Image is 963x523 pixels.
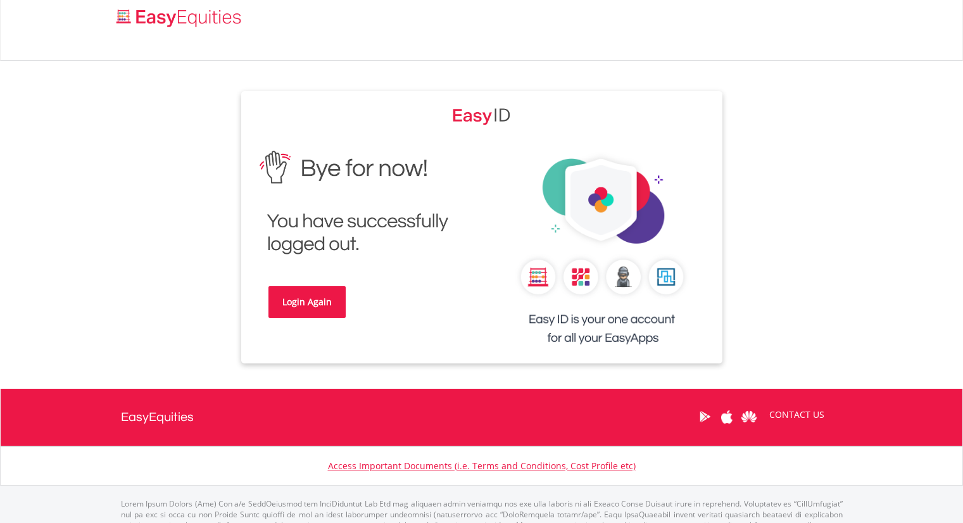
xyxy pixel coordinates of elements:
img: EasyEquities [251,142,472,264]
a: CONTACT US [760,397,833,432]
img: EasyEquities_Logo.png [114,8,246,28]
a: Login Again [268,286,346,318]
a: Home page [111,3,246,28]
a: Huawei [738,397,760,436]
img: EasyEquities [491,142,713,363]
a: Apple [716,397,738,436]
img: EasyEquities [453,104,511,125]
a: Access Important Documents (i.e. Terms and Conditions, Cost Profile etc) [328,460,636,472]
a: EasyEquities [121,389,194,446]
a: Google Play [694,397,716,436]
